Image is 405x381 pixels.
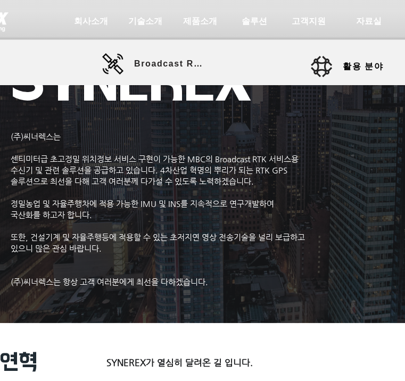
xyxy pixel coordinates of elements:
span: 수신기 및 관련 솔루션을 공급하고 있습니다. 4차산업 혁명의 뿌리가 되는 RTK GPS [11,165,287,175]
span: ​또한, 건설기계 및 자율주행등에 적용할 수 있는 초저지연 영상 전송기술을 널리 보급하고 있으니 많은 관심 바랍니다. [11,233,305,253]
a: Broadcast RTK [102,53,206,74]
span: 자료실 [356,16,382,27]
span: (주)씨너렉스는 항상 고객 여러분에게 최선을 다하겠습니다. [11,277,208,286]
span: 솔루션으로 최선을 다해 고객 여러분께 다가설 수 있도록 노력하겠습니다. [11,177,254,186]
a: 자료실 [342,11,395,32]
span: 국산화를 하고자 합니다. [11,210,92,219]
iframe: Wix Chat [283,335,405,381]
span: 제품소개 [183,16,217,27]
span: 솔루션 [242,16,267,27]
span: 기술소개 [128,16,162,27]
span: 정밀농업 및 자율주행차에 적용 가능한 IMU 및 INS를 지속적으로 연구개발하여 [11,199,274,208]
span: 센티미터급 초고정밀 위치정보 서비스 구현이 가능한 MBC의 Broadcast RTK 서비스용 [11,154,299,163]
span: 활용 분야 [343,61,383,72]
span: 회사소개 [74,16,108,27]
a: 제품소개 [173,11,227,32]
a: 고객지원 [282,11,335,32]
a: 기술소개 [119,11,172,32]
span: 고객지원 [292,16,326,27]
span: SYNEREX가 열심히 달려온 길 입니다. [106,357,253,368]
a: 솔루션 [228,11,281,32]
a: 회사소개 [64,11,118,32]
span: Broadcast RTK [134,59,206,69]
